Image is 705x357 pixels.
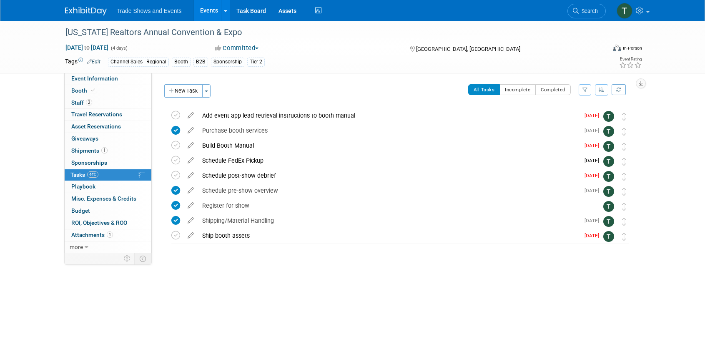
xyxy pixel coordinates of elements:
div: Register for show [198,199,587,213]
a: Tasks44% [65,169,151,181]
div: In-Person [622,45,642,51]
a: edit [183,127,198,134]
img: Tiff Wagner [617,3,632,19]
span: Booth [71,87,97,94]
span: Trade Shows and Events [117,8,182,14]
span: to [83,44,91,51]
a: Booth [65,85,151,97]
a: Playbook [65,181,151,193]
i: Move task [622,188,626,196]
img: Tiff Wagner [603,231,614,242]
img: Tiff Wagner [603,216,614,227]
span: (4 days) [110,45,128,51]
span: Travel Reservations [71,111,122,118]
button: All Tasks [468,84,500,95]
a: Edit [87,59,100,65]
i: Move task [622,233,626,241]
i: Move task [622,128,626,136]
span: Attachments [71,231,113,238]
div: Event Rating [619,57,642,61]
span: [DATE] [585,143,603,148]
div: Booth [172,58,191,66]
a: Staff2 [65,97,151,109]
div: Schedule post-show debrief [198,168,580,183]
a: Shipments1 [65,145,151,157]
a: Attachments1 [65,229,151,241]
span: Asset Reservations [71,123,121,130]
span: [DATE] [585,173,603,178]
div: Ship booth assets [198,229,580,243]
button: New Task [164,84,203,98]
a: Event Information [65,73,151,85]
i: Move task [622,113,626,121]
span: [DATE] [585,188,603,194]
img: Tiff Wagner [603,201,614,212]
span: 1 [101,147,108,153]
img: Tiff Wagner [603,141,614,152]
button: Committed [212,44,262,53]
div: Event Format [557,43,642,56]
a: edit [183,142,198,149]
i: Move task [622,158,626,166]
a: more [65,241,151,253]
span: Staff [71,99,92,106]
span: [DATE] [585,233,603,239]
span: 2 [86,99,92,106]
img: Tiff Wagner [603,156,614,167]
span: [GEOGRAPHIC_DATA], [GEOGRAPHIC_DATA] [416,46,520,52]
span: Event Information [71,75,118,82]
i: Booth reservation complete [91,88,95,93]
span: Shipments [71,147,108,154]
td: Personalize Event Tab Strip [120,253,135,264]
button: Completed [535,84,571,95]
span: [DATE] [585,158,603,163]
span: 44% [87,171,98,178]
div: B2B [193,58,208,66]
div: [US_STATE] Realtors Annual Convention & Expo [63,25,593,40]
i: Move task [622,143,626,151]
span: Misc. Expenses & Credits [71,195,136,202]
span: [DATE] [DATE] [65,44,109,51]
a: Search [567,4,606,18]
i: Move task [622,218,626,226]
a: Asset Reservations [65,121,151,133]
img: Tiff Wagner [603,171,614,182]
span: ROI, Objectives & ROO [71,219,127,226]
span: Giveaways [71,135,98,142]
div: Build Booth Manual [198,138,580,153]
span: [DATE] [585,128,603,133]
span: Budget [71,207,90,214]
a: Misc. Expenses & Credits [65,193,151,205]
a: edit [183,112,198,119]
i: Move task [622,173,626,181]
img: Tiff Wagner [603,126,614,137]
a: Budget [65,205,151,217]
img: Format-Inperson.png [613,45,621,51]
div: Shipping/Material Handling [198,214,580,228]
div: Purchase booth services [198,123,580,138]
span: Playbook [71,183,95,190]
div: Schedule FedEx Pickup [198,153,580,168]
img: Tiff Wagner [603,111,614,122]
a: Giveaways [65,133,151,145]
span: [DATE] [585,113,603,118]
a: ROI, Objectives & ROO [65,217,151,229]
div: Schedule pre-show overview [198,184,580,198]
a: Travel Reservations [65,109,151,121]
div: Add event app lead retrieval instructions to booth manual [198,108,580,123]
a: edit [183,172,198,179]
a: edit [183,217,198,224]
span: more [70,244,83,250]
td: Toggle Event Tabs [134,253,151,264]
div: Tier 2 [247,58,265,66]
a: edit [183,232,198,239]
div: Channel Sales - Regional [108,58,169,66]
div: Sponsorship [211,58,244,66]
a: Refresh [612,84,626,95]
span: Search [579,8,598,14]
img: ExhibitDay [65,7,107,15]
td: Tags [65,57,100,67]
a: edit [183,157,198,164]
i: Move task [622,203,626,211]
span: [DATE] [585,218,603,224]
